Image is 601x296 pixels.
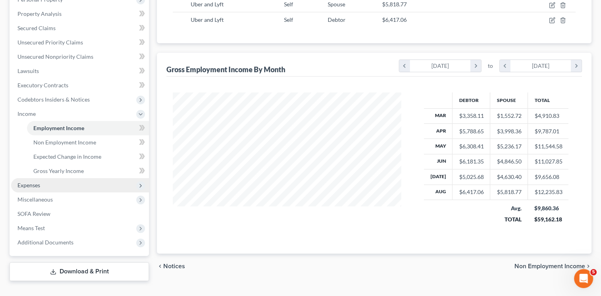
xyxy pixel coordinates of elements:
th: [DATE] [424,169,452,185]
span: Means Test [17,225,45,231]
a: Secured Claims [11,21,149,35]
div: $9,860.36 [534,204,562,212]
span: Uber and Lyft [191,16,224,23]
span: Income [17,110,36,117]
a: Property Analysis [11,7,149,21]
span: Unsecured Priority Claims [17,39,83,46]
span: Additional Documents [17,239,73,246]
span: $5,818.77 [382,1,407,8]
td: $4,910.83 [528,108,569,123]
i: chevron_right [470,60,481,72]
a: Unsecured Nonpriority Claims [11,50,149,64]
span: Notices [163,263,185,269]
a: Gross Yearly Income [27,164,149,178]
th: Mar [424,108,452,123]
div: $5,236.17 [497,142,521,150]
div: Gross Employment Income By Month [166,65,285,74]
div: TOTAL [497,215,522,223]
span: to [488,62,493,70]
span: Executory Contracts [17,82,68,88]
div: $5,025.68 [459,173,483,181]
i: chevron_left [500,60,510,72]
div: $6,417.06 [459,188,483,196]
a: Expected Change in Income [27,150,149,164]
div: $3,358.11 [459,112,483,120]
div: $1,552.72 [497,112,521,120]
td: $9,787.01 [528,123,569,138]
th: Total [528,92,569,108]
span: Expenses [17,182,40,188]
div: $4,630.40 [497,173,521,181]
button: chevron_left Notices [157,263,185,269]
div: $5,818.77 [497,188,521,196]
th: Spouse [490,92,528,108]
i: chevron_right [571,60,582,72]
td: $12,235.83 [528,185,569,200]
span: 5 [590,269,597,275]
th: Debtor [452,92,490,108]
span: Miscellaneous [17,196,53,203]
span: Debtor [328,16,346,23]
div: $4,846.50 [497,158,521,165]
th: Jun [424,154,452,169]
span: Spouse [328,1,345,8]
i: chevron_left [399,60,410,72]
button: Non Employment Income chevron_right [514,263,591,269]
i: chevron_left [157,263,163,269]
span: Unsecured Nonpriority Claims [17,53,93,60]
div: Avg. [497,204,522,212]
td: $9,656.08 [528,169,569,185]
div: $59,162.18 [534,215,562,223]
span: Non Employment Income [514,263,585,269]
div: $5,788.65 [459,127,483,135]
td: $11,544.58 [528,139,569,154]
span: Secured Claims [17,25,56,31]
iframe: Intercom live chat [574,269,593,288]
a: Lawsuits [11,64,149,78]
th: Apr [424,123,452,138]
a: Download & Print [10,262,149,281]
th: May [424,139,452,154]
th: Aug [424,185,452,200]
span: $6,417.06 [382,16,407,23]
a: Executory Contracts [11,78,149,92]
div: $6,308.41 [459,142,483,150]
i: chevron_right [585,263,591,269]
span: Self [284,16,293,23]
span: Employment Income [33,125,84,131]
span: SOFA Review [17,210,50,217]
div: [DATE] [510,60,571,72]
div: [DATE] [410,60,471,72]
span: Uber and Lyft [191,1,224,8]
span: Expected Change in Income [33,153,101,160]
div: $6,181.35 [459,158,483,165]
span: Codebtors Insiders & Notices [17,96,90,103]
span: Self [284,1,293,8]
span: Gross Yearly Income [33,167,84,174]
span: Property Analysis [17,10,62,17]
a: Unsecured Priority Claims [11,35,149,50]
span: Non Employment Income [33,139,96,146]
div: $3,998.36 [497,127,521,135]
span: Lawsuits [17,67,39,74]
td: $11,027.85 [528,154,569,169]
a: Non Employment Income [27,135,149,150]
a: Employment Income [27,121,149,135]
a: SOFA Review [11,207,149,221]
